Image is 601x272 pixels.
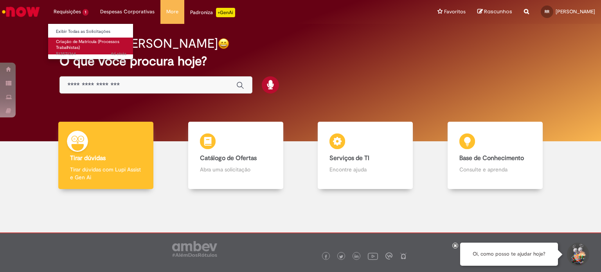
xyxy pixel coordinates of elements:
[545,9,549,14] span: RR
[200,166,272,173] p: Abra uma solicitação
[1,4,41,20] img: ServiceNow
[171,122,301,189] a: Catálogo de Ofertas Abra uma solicitação
[459,166,531,173] p: Consulte e aprenda
[444,8,466,16] span: Favoritos
[41,122,171,189] a: Tirar dúvidas Tirar dúvidas com Lupi Assist e Gen Ai
[477,8,512,16] a: Rascunhos
[70,154,106,162] b: Tirar dúvidas
[111,51,126,57] time: 26/09/2025 15:56:12
[56,51,126,57] span: R13571364
[459,154,524,162] b: Base de Conhecimento
[70,166,142,181] p: Tirar dúvidas com Lupi Assist e Gen Ai
[329,166,401,173] p: Encontre ajuda
[54,8,81,16] span: Requisições
[48,38,134,54] a: Aberto R13571364 : Criação de Matrícula (Processos Trabalhistas)
[200,154,257,162] b: Catálogo de Ofertas
[59,54,542,68] h2: O que você procura hoje?
[218,38,229,49] img: happy-face.png
[100,8,155,16] span: Despesas Corporativas
[368,251,378,261] img: logo_footer_youtube.png
[484,8,512,15] span: Rascunhos
[216,8,235,17] p: +GenAi
[48,27,134,36] a: Exibir Todas as Solicitações
[354,254,358,259] img: logo_footer_linkedin.png
[556,8,595,15] span: [PERSON_NAME]
[83,9,88,16] span: 1
[48,23,133,59] ul: Requisições
[111,51,126,57] span: 4d atrás
[56,39,119,51] span: Criação de Matrícula (Processos Trabalhistas)
[166,8,178,16] span: More
[460,243,558,266] div: Oi, como posso te ajudar hoje?
[339,255,343,259] img: logo_footer_twitter.png
[59,37,218,50] h2: Boa tarde, [PERSON_NAME]
[190,8,235,17] div: Padroniza
[324,255,328,259] img: logo_footer_facebook.png
[172,241,217,257] img: logo_footer_ambev_rotulo_gray.png
[566,243,589,266] button: Iniciar Conversa de Suporte
[329,154,369,162] b: Serviços de TI
[300,122,430,189] a: Serviços de TI Encontre ajuda
[385,252,392,259] img: logo_footer_workplace.png
[430,122,560,189] a: Base de Conhecimento Consulte e aprenda
[400,252,407,259] img: logo_footer_naosei.png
